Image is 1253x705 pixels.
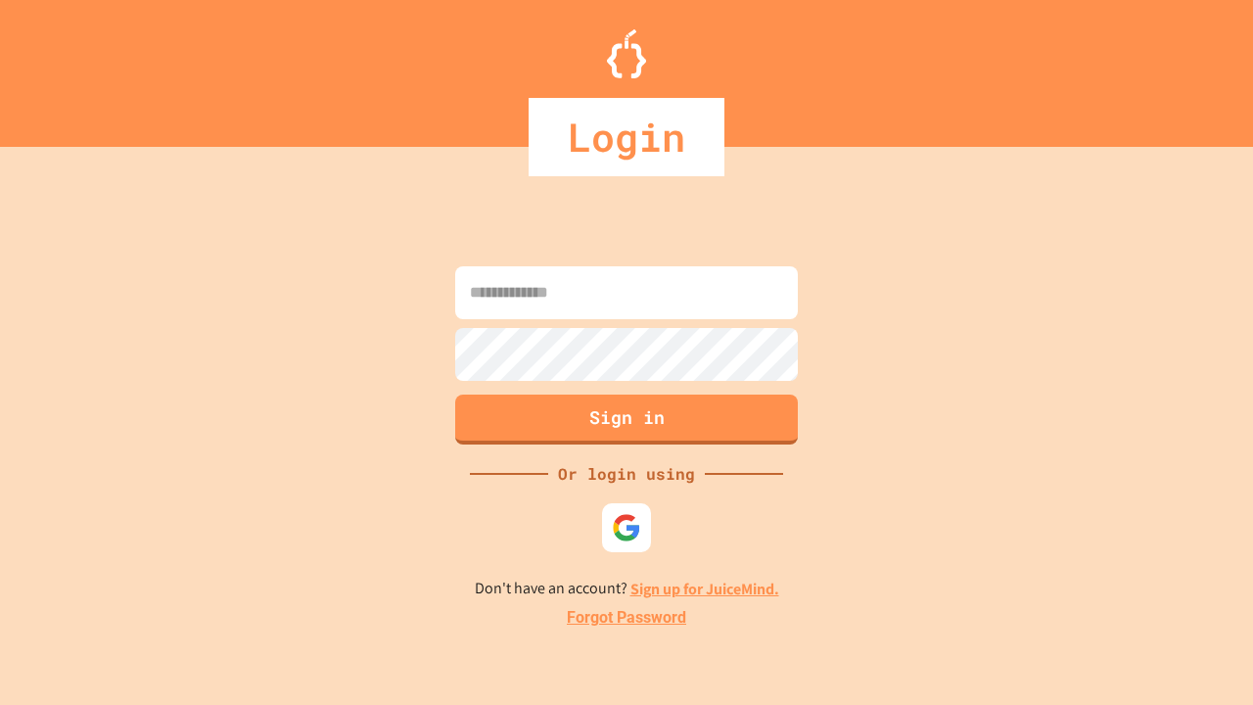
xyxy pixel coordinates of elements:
[529,98,724,176] div: Login
[607,29,646,78] img: Logo.svg
[630,579,779,599] a: Sign up for JuiceMind.
[612,513,641,542] img: google-icon.svg
[455,395,798,445] button: Sign in
[567,606,686,630] a: Forgot Password
[548,462,705,486] div: Or login using
[475,577,779,601] p: Don't have an account?
[1091,541,1233,625] iframe: chat widget
[1171,627,1233,685] iframe: chat widget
